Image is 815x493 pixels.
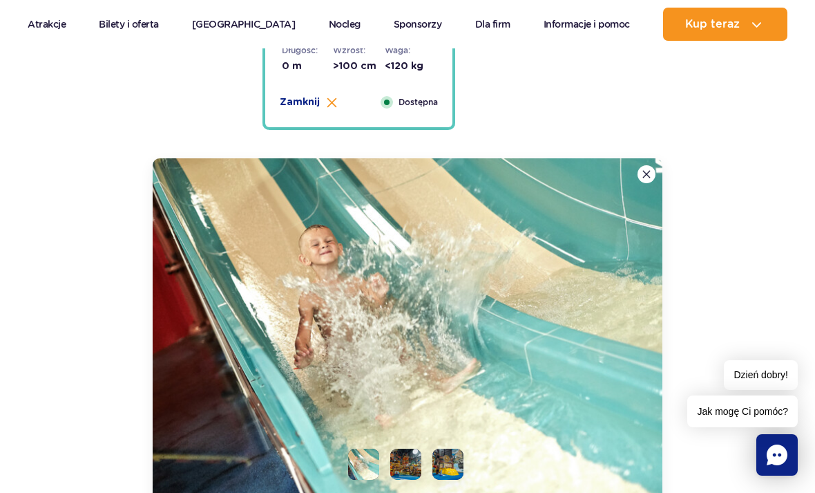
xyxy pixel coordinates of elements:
span: Dostępna [399,95,438,109]
a: Dla firm [475,8,510,41]
a: Bilety i oferta [99,8,159,41]
a: Nocleg [329,8,361,41]
span: Kup teraz [685,18,740,30]
button: Kup teraz [663,8,787,41]
a: Atrakcje [28,8,66,41]
span: Jak mogę Ci pomóc? [687,396,798,427]
a: [GEOGRAPHIC_DATA] [192,8,296,41]
span: Zamknij [280,95,320,109]
dd: 0 m [282,59,333,73]
dt: Waga: [385,44,436,57]
a: Informacje i pomoc [544,8,630,41]
dd: >100 cm [333,59,384,73]
a: Sponsorzy [394,8,442,41]
dd: <120 kg [385,59,436,73]
div: Chat [756,434,798,476]
dt: Wzrost: [333,44,384,57]
button: Zamknij [280,95,337,109]
dt: Długość: [282,44,333,57]
span: Dzień dobry! [724,360,798,390]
